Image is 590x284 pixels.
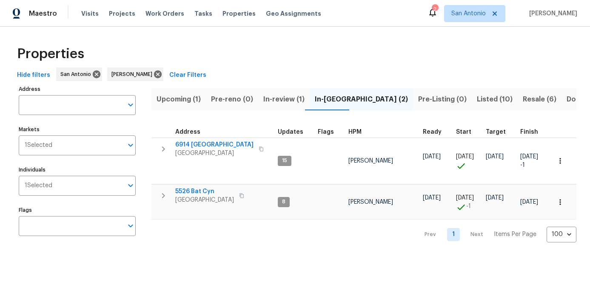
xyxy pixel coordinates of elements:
button: Open [125,99,137,111]
td: Project started on time [453,138,482,184]
span: In-review (1) [263,93,305,105]
div: Actual renovation start date [456,129,479,135]
span: Work Orders [145,9,184,18]
nav: Pagination Navigation [416,225,576,244]
div: Target renovation project end date [486,129,513,135]
span: San Antonio [451,9,486,18]
span: Properties [222,9,256,18]
span: 5526 Bat Cyn [175,187,234,196]
td: Project started 1 days early [453,185,482,219]
span: Maestro [29,9,57,18]
span: Resale (6) [523,93,556,105]
button: Hide filters [14,67,54,83]
span: Start [456,129,471,135]
span: Address [175,129,200,135]
span: [DATE] [456,154,474,160]
span: Flags [318,129,334,135]
span: Geo Assignments [266,9,321,18]
span: Properties [17,50,84,58]
span: San Antonio [60,70,94,79]
div: San Antonio [56,67,102,81]
span: [DATE] [456,195,474,201]
span: [DATE] [423,195,441,201]
span: In-[GEOGRAPHIC_DATA] (2) [315,93,408,105]
span: 1 Selected [25,142,52,149]
span: [PERSON_NAME] [348,158,393,164]
p: Items Per Page [494,230,536,239]
label: Flags [19,208,136,213]
span: Listed (10) [477,93,513,105]
span: [DATE] [423,154,441,160]
button: Clear Filters [166,67,210,83]
span: -1 [466,202,471,211]
div: Projected renovation finish date [520,129,546,135]
span: Clear Filters [169,70,206,81]
span: [PERSON_NAME] [526,9,577,18]
span: 8 [279,198,289,205]
span: Finish [520,129,538,135]
span: Updates [278,129,303,135]
label: Markets [19,127,136,132]
span: [DATE] [486,154,504,160]
button: Open [125,180,137,191]
span: [PERSON_NAME] [348,199,393,205]
span: Visits [81,9,99,18]
div: [PERSON_NAME] [107,67,163,81]
span: 6914 [GEOGRAPHIC_DATA] [175,141,254,149]
span: -1 [520,161,525,169]
div: 2 [432,5,438,14]
span: [PERSON_NAME] [111,70,156,79]
span: Pre-Listing (0) [418,93,467,105]
span: [DATE] [520,154,538,160]
button: Open [125,220,137,232]
div: Earliest renovation start date (first business day after COE or Checkout) [423,129,449,135]
span: Pre-reno (0) [211,93,253,105]
span: Tasks [194,11,212,17]
span: [DATE] [520,199,538,205]
span: HPM [348,129,362,135]
div: 100 [547,223,576,245]
span: 1 Selected [25,182,52,189]
span: [DATE] [486,195,504,201]
label: Individuals [19,167,136,172]
span: Projects [109,9,135,18]
span: Hide filters [17,70,50,81]
a: Goto page 1 [447,228,460,241]
span: Ready [423,129,442,135]
span: Upcoming (1) [157,93,201,105]
button: Open [125,139,137,151]
td: Scheduled to finish 1 day(s) early [517,138,549,184]
span: Target [486,129,506,135]
label: Address [19,87,136,92]
span: 15 [279,157,291,164]
span: [GEOGRAPHIC_DATA] [175,149,254,157]
span: [GEOGRAPHIC_DATA] [175,196,234,204]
